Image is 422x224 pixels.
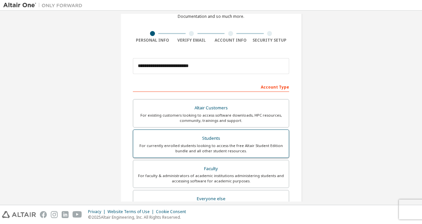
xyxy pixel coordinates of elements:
[73,211,82,218] img: youtube.svg
[137,143,285,154] div: For currently enrolled students looking to access the free Altair Student Edition bundle and all ...
[133,81,289,92] div: Account Type
[107,209,156,214] div: Website Terms of Use
[137,103,285,113] div: Altair Customers
[88,209,107,214] div: Privacy
[211,38,250,43] div: Account Info
[156,209,190,214] div: Cookie Consent
[250,38,289,43] div: Security Setup
[137,173,285,184] div: For faculty & administrators of academic institutions administering students and accessing softwa...
[2,211,36,218] img: altair_logo.svg
[133,38,172,43] div: Personal Info
[137,113,285,123] div: For existing customers looking to access software downloads, HPC resources, community, trainings ...
[172,38,211,43] div: Verify Email
[40,211,47,218] img: facebook.svg
[137,164,285,173] div: Faculty
[88,214,190,220] p: © 2025 Altair Engineering, Inc. All Rights Reserved.
[165,9,257,19] div: For Free Trials, Licenses, Downloads, Learning & Documentation and so much more.
[137,134,285,143] div: Students
[51,211,58,218] img: instagram.svg
[62,211,69,218] img: linkedin.svg
[3,2,86,9] img: Altair One
[137,194,285,204] div: Everyone else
